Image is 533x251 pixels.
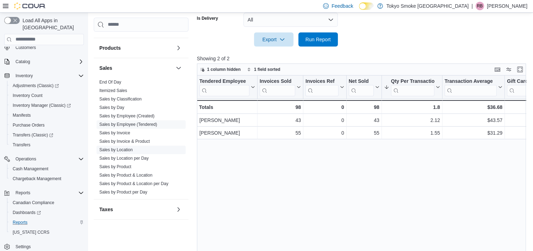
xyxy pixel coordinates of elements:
button: Products [174,44,183,52]
a: Transfers (Classic) [7,130,87,140]
span: Sales by Classification [99,96,142,102]
a: Reports [10,218,30,227]
span: Inventory Manager (Classic) [13,103,71,108]
button: Reports [1,188,87,198]
a: Sales by Invoice & Product [99,139,150,144]
a: Inventory Count [10,91,45,100]
a: Dashboards [7,208,87,218]
button: Tendered Employee [199,78,255,96]
button: Transaction Average [445,78,502,96]
button: Enter fullscreen [516,65,524,74]
span: Export [258,32,289,47]
span: Settings [13,242,84,251]
a: Transfers (Classic) [10,131,56,139]
div: Tendered Employee [199,78,249,96]
span: Itemized Sales [99,88,127,93]
a: Adjustments (Classic) [10,81,62,90]
button: Catalog [1,57,87,67]
a: [US_STATE] CCRS [10,228,52,237]
div: 2.12 [384,116,440,124]
span: Cash Management [10,165,84,173]
span: Transfers [13,142,30,148]
a: Customers [13,43,39,52]
span: Catalog [16,59,30,65]
a: Transfers [10,141,33,149]
button: Net Sold [348,78,379,96]
div: [PERSON_NAME] [199,116,255,124]
div: Invoices Ref [305,78,338,96]
span: Sales by Product & Location [99,172,153,178]
span: Sales by Product per Day [99,189,147,195]
span: Sales by Invoice & Product [99,139,150,144]
div: Net Sold [348,78,373,96]
p: Showing 2 of 2 [197,55,529,62]
div: 43 [349,116,379,124]
span: Transfers (Classic) [13,132,53,138]
span: Sales by Location [99,147,133,153]
span: Manifests [10,111,84,120]
span: Run Report [305,36,331,43]
span: Manifests [13,112,31,118]
a: Adjustments (Classic) [7,81,87,91]
div: 98 [260,103,301,111]
span: Sales by Product [99,164,131,170]
a: Sales by Location [99,147,133,152]
button: Qty Per Transaction [384,78,440,96]
div: Tendered Employee [199,78,249,85]
a: Chargeback Management [10,175,64,183]
span: Washington CCRS [10,228,84,237]
button: Inventory [13,72,36,80]
span: Inventory Manager (Classic) [10,101,84,110]
span: 1 field sorted [254,67,280,72]
a: Settings [13,243,33,251]
span: Chargeback Management [10,175,84,183]
a: Sales by Location per Day [99,156,149,161]
button: Keyboard shortcuts [493,65,502,74]
span: Purchase Orders [13,122,45,128]
div: Transaction Average [445,78,497,85]
button: Manifests [7,110,87,120]
span: Adjustments (Classic) [13,83,59,88]
button: Taxes [174,205,183,214]
span: Dashboards [13,210,41,215]
span: Sales by Day [99,105,124,110]
a: End Of Day [99,80,121,85]
h3: Taxes [99,206,113,213]
span: Reports [10,218,84,227]
a: Sales by Invoice [99,130,130,135]
button: Export [254,32,293,47]
div: $43.57 [445,116,502,124]
button: Reports [13,189,33,197]
a: Purchase Orders [10,121,48,129]
span: Operations [13,155,84,163]
button: 1 field sorted [244,65,283,74]
button: Operations [1,154,87,164]
span: Feedback [331,2,353,10]
div: 55 [349,129,379,137]
span: Transfers (Classic) [10,131,84,139]
a: Inventory Manager (Classic) [10,101,74,110]
a: Sales by Classification [99,97,142,102]
a: Sales by Employee (Tendered) [99,122,157,127]
p: Tokyo Smoke [GEOGRAPHIC_DATA] [386,2,469,10]
span: Customers [13,43,84,52]
span: Inventory Count [13,93,43,98]
a: Sales by Product & Location [99,173,153,178]
div: 55 [260,129,301,137]
a: Inventory Manager (Classic) [7,100,87,110]
h3: Sales [99,65,112,72]
div: Sales [94,78,188,199]
div: Transaction Average [445,78,497,96]
button: Cash Management [7,164,87,174]
input: Dark Mode [359,2,374,10]
button: Operations [13,155,39,163]
div: $36.68 [445,103,502,111]
div: Totals [199,103,255,111]
button: Run Report [298,32,338,47]
button: Display options [504,65,513,74]
button: Purchase Orders [7,120,87,130]
div: 0 [305,116,344,124]
span: Canadian Compliance [10,198,84,207]
span: Sales by Employee (Created) [99,113,155,119]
